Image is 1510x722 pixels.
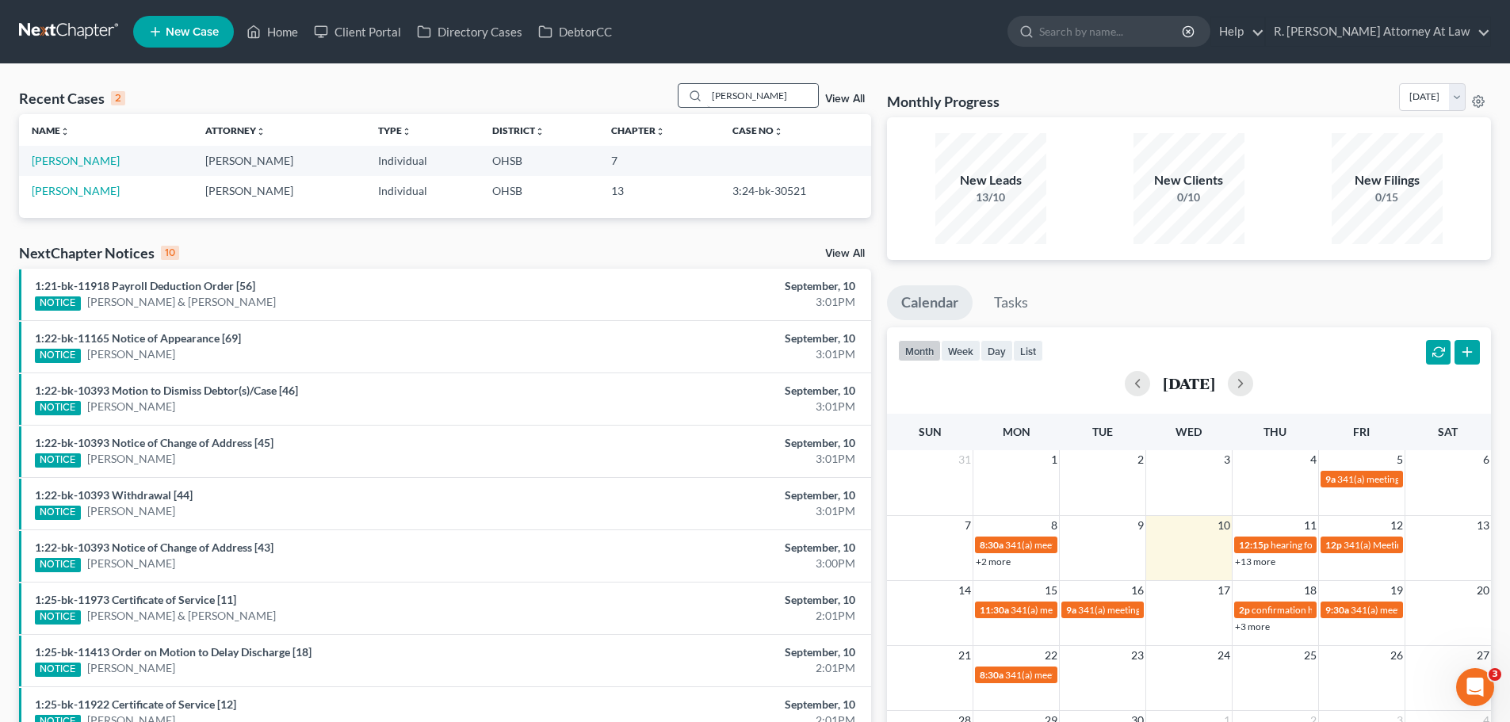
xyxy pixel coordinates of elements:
[887,92,1000,111] h3: Monthly Progress
[111,91,125,105] div: 2
[611,124,665,136] a: Chapterunfold_more
[1235,556,1275,567] a: +13 more
[592,451,855,467] div: 3:01PM
[35,593,236,606] a: 1:25-bk-11973 Certificate of Service [11]
[957,581,973,600] span: 14
[898,340,941,361] button: month
[1325,539,1342,551] span: 12p
[592,399,855,414] div: 3:01PM
[87,660,175,676] a: [PERSON_NAME]
[592,660,855,676] div: 2:01PM
[35,645,312,659] a: 1:25-bk-11413 Order on Motion to Delay Discharge [18]
[980,539,1003,551] span: 8:30a
[239,17,306,46] a: Home
[1216,646,1232,665] span: 24
[1235,621,1270,632] a: +3 more
[161,246,179,260] div: 10
[887,285,973,320] a: Calendar
[1011,604,1164,616] span: 341(a) meeting for [PERSON_NAME]
[87,346,175,362] a: [PERSON_NAME]
[1481,450,1491,469] span: 6
[60,127,70,136] i: unfold_more
[306,17,409,46] a: Client Portal
[1302,581,1318,600] span: 18
[87,294,276,310] a: [PERSON_NAME] & [PERSON_NAME]
[1489,668,1501,681] span: 3
[1049,516,1059,535] span: 8
[1332,189,1443,205] div: 0/15
[1176,425,1202,438] span: Wed
[935,171,1046,189] div: New Leads
[1302,516,1318,535] span: 11
[535,127,545,136] i: unfold_more
[1389,581,1405,600] span: 19
[1389,646,1405,665] span: 26
[402,127,411,136] i: unfold_more
[87,503,175,519] a: [PERSON_NAME]
[409,17,530,46] a: Directory Cases
[592,592,855,608] div: September, 10
[87,399,175,414] a: [PERSON_NAME]
[35,453,81,468] div: NOTICE
[35,558,81,572] div: NOTICE
[1003,425,1030,438] span: Mon
[1133,171,1244,189] div: New Clients
[193,176,366,205] td: [PERSON_NAME]
[1078,604,1231,616] span: 341(a) meeting for [PERSON_NAME]
[720,176,871,205] td: 3:24-bk-30521
[87,556,175,571] a: [PERSON_NAME]
[1005,669,1253,681] span: 341(a) meeting for [PERSON_NAME] III & [PERSON_NAME]
[1013,340,1043,361] button: list
[365,176,480,205] td: Individual
[957,450,973,469] span: 31
[656,127,665,136] i: unfold_more
[980,669,1003,681] span: 8:30a
[1302,646,1318,665] span: 25
[592,383,855,399] div: September, 10
[1092,425,1113,438] span: Tue
[1216,516,1232,535] span: 10
[980,285,1042,320] a: Tasks
[1133,189,1244,205] div: 0/10
[976,556,1011,567] a: +2 more
[480,176,598,205] td: OHSB
[35,541,273,554] a: 1:22-bk-10393 Notice of Change of Address [43]
[592,540,855,556] div: September, 10
[825,248,865,259] a: View All
[205,124,266,136] a: Attorneyunfold_more
[35,697,236,711] a: 1:25-bk-11922 Certificate of Service [12]
[1222,450,1232,469] span: 3
[35,436,273,449] a: 1:22-bk-10393 Notice of Change of Address [45]
[592,487,855,503] div: September, 10
[1475,581,1491,600] span: 20
[592,503,855,519] div: 3:01PM
[1239,604,1250,616] span: 2p
[1163,375,1215,392] h2: [DATE]
[1263,425,1286,438] span: Thu
[35,384,298,397] a: 1:22-bk-10393 Motion to Dismiss Debtor(s)/Case [46]
[365,146,480,175] td: Individual
[592,556,855,571] div: 3:00PM
[825,94,865,105] a: View All
[256,127,266,136] i: unfold_more
[1049,450,1059,469] span: 1
[592,294,855,310] div: 3:01PM
[957,646,973,665] span: 21
[530,17,620,46] a: DebtorCC
[1066,604,1076,616] span: 9a
[1332,171,1443,189] div: New Filings
[1266,17,1490,46] a: R. [PERSON_NAME] Attorney At Law
[35,488,193,502] a: 1:22-bk-10393 Withdrawal [44]
[35,663,81,677] div: NOTICE
[1039,17,1184,46] input: Search by name...
[980,604,1009,616] span: 11:30a
[592,644,855,660] div: September, 10
[35,279,255,292] a: 1:21-bk-11918 Payroll Deduction Order [56]
[87,608,276,624] a: [PERSON_NAME] & [PERSON_NAME]
[1353,425,1370,438] span: Fri
[1043,646,1059,665] span: 22
[1395,450,1405,469] span: 5
[35,349,81,363] div: NOTICE
[592,330,855,346] div: September, 10
[32,124,70,136] a: Nameunfold_more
